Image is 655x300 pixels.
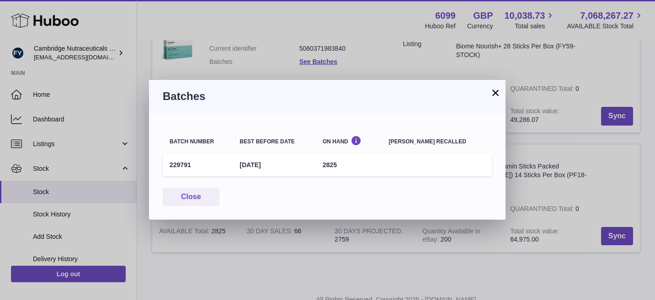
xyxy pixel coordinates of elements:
[323,136,375,144] div: On Hand
[163,89,492,104] h3: Batches
[163,188,219,206] button: Close
[490,87,501,98] button: ×
[163,154,233,176] td: 229791
[389,139,485,145] div: [PERSON_NAME] recalled
[316,154,382,176] td: 2825
[240,139,309,145] div: Best before date
[233,154,315,176] td: [DATE]
[170,139,226,145] div: Batch number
